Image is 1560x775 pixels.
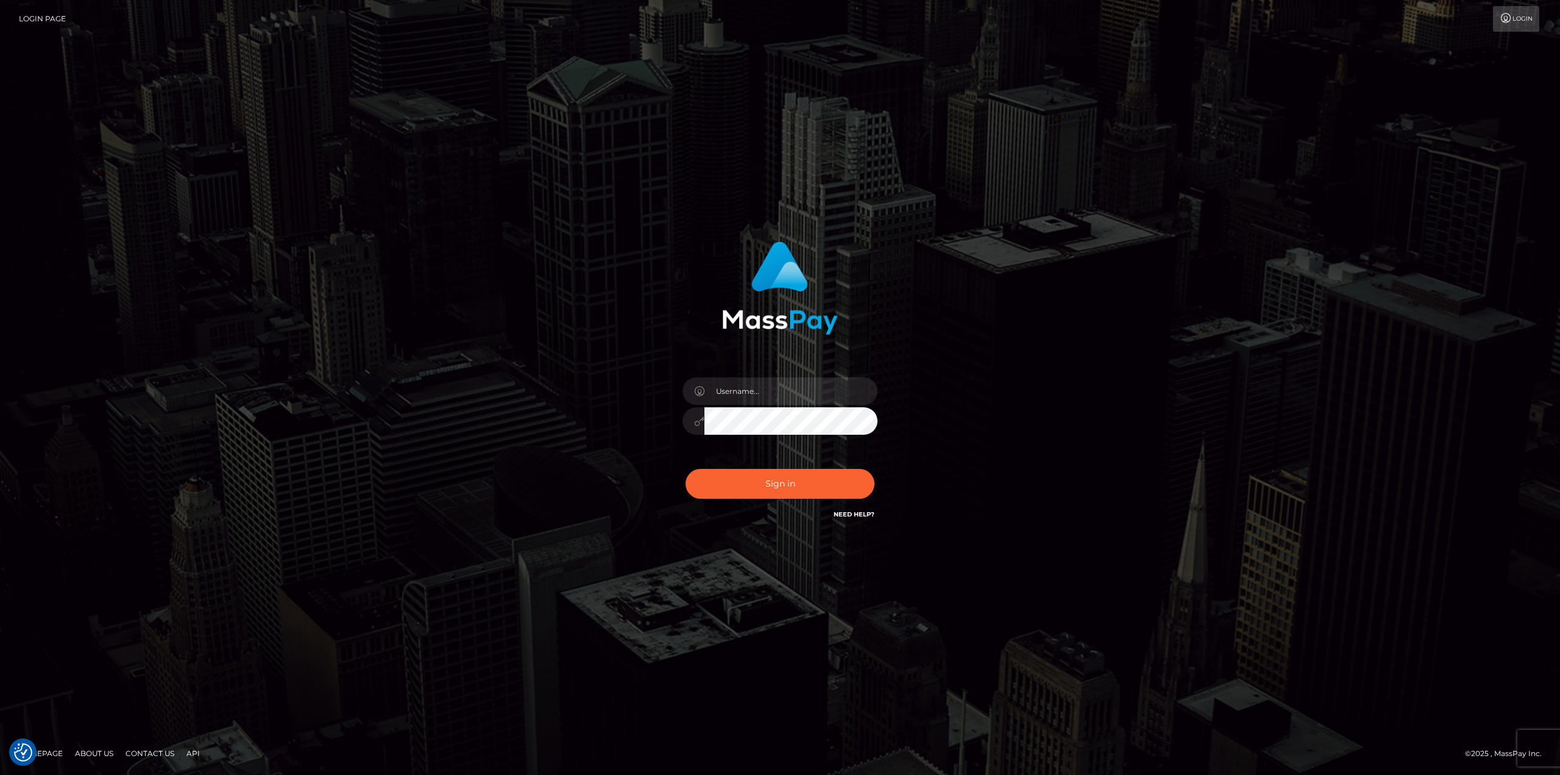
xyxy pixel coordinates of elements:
input: Username... [704,377,877,405]
a: Homepage [13,744,68,763]
a: API [182,744,205,763]
a: Login [1493,6,1539,32]
a: Contact Us [121,744,179,763]
a: Login Page [19,6,66,32]
a: About Us [70,744,118,763]
a: Need Help? [834,510,874,518]
button: Sign in [686,469,874,499]
div: © 2025 , MassPay Inc. [1465,747,1551,760]
img: MassPay Login [722,241,838,335]
button: Consent Preferences [14,743,32,762]
img: Revisit consent button [14,743,32,762]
